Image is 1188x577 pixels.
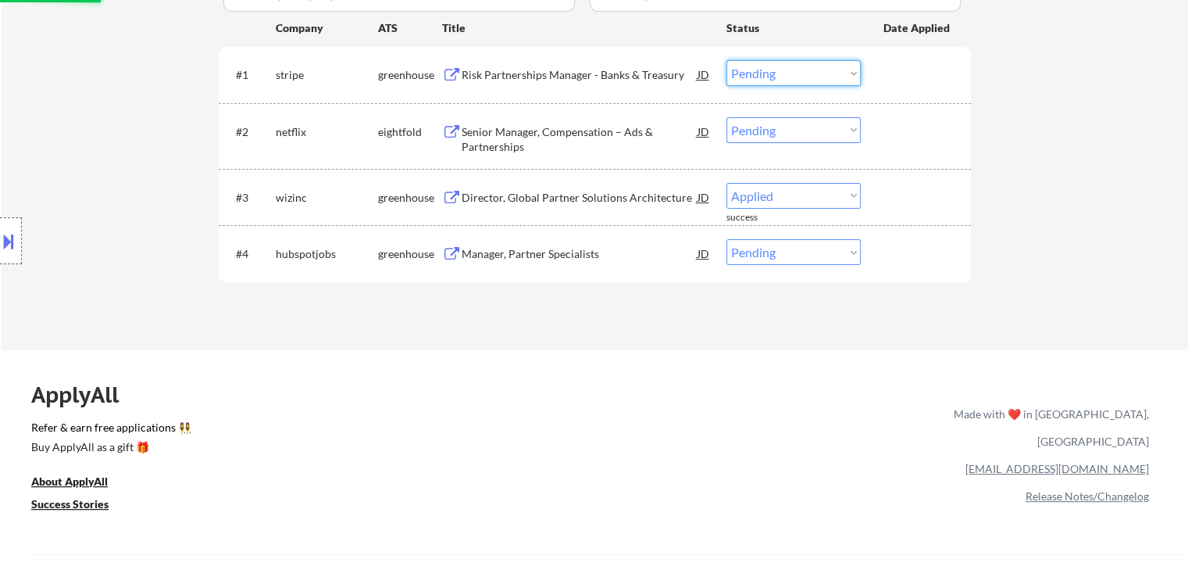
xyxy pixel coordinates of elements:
div: Buy ApplyAll as a gift 🎁 [31,442,187,453]
div: Date Applied [883,20,952,36]
u: Success Stories [31,497,109,511]
div: wizinc [276,190,378,206]
div: #1 [236,67,263,83]
div: Manager, Partner Specialists [462,246,697,262]
div: greenhouse [378,190,442,206]
div: JD [696,183,712,211]
div: hubspotjobs [276,246,378,262]
div: Risk Partnerships Manager - Banks & Treasury [462,67,697,83]
div: JD [696,239,712,267]
a: About ApplyAll [31,473,130,493]
div: success [726,211,789,224]
a: Success Stories [31,496,130,515]
a: Buy ApplyAll as a gift 🎁 [31,439,187,458]
div: eightfold [378,124,442,140]
div: Made with ❤️ in [GEOGRAPHIC_DATA], [GEOGRAPHIC_DATA] [947,400,1149,455]
div: Company [276,20,378,36]
div: JD [696,60,712,88]
div: greenhouse [378,246,442,262]
div: Title [442,20,712,36]
div: Director, Global Partner Solutions Architecture [462,190,697,206]
div: netflix [276,124,378,140]
u: About ApplyAll [31,475,108,488]
div: stripe [276,67,378,83]
div: greenhouse [378,67,442,83]
div: Senior Manager, Compensation – Ads & Partnerships [462,124,697,155]
a: [EMAIL_ADDRESS][DOMAIN_NAME] [965,462,1149,475]
a: Release Notes/Changelog [1026,489,1149,503]
a: Refer & earn free applications 👯‍♀️ [31,422,627,439]
div: Status [726,13,861,41]
div: JD [696,117,712,145]
div: ApplyAll [31,382,137,408]
div: ATS [378,20,442,36]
